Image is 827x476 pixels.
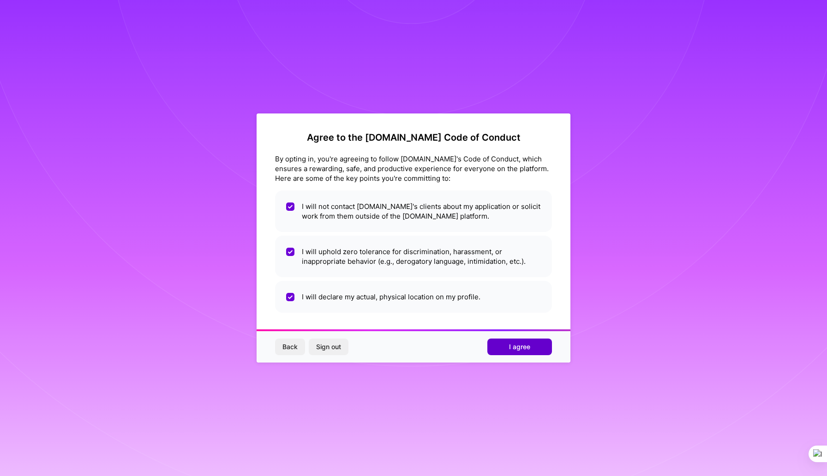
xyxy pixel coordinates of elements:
span: Back [282,342,298,351]
li: I will not contact [DOMAIN_NAME]'s clients about my application or solicit work from them outside... [275,190,552,232]
li: I will declare my actual, physical location on my profile. [275,281,552,313]
span: I agree [509,342,530,351]
button: I agree [487,339,552,355]
h2: Agree to the [DOMAIN_NAME] Code of Conduct [275,132,552,143]
div: By opting in, you're agreeing to follow [DOMAIN_NAME]'s Code of Conduct, which ensures a rewardin... [275,154,552,183]
li: I will uphold zero tolerance for discrimination, harassment, or inappropriate behavior (e.g., der... [275,236,552,277]
button: Back [275,339,305,355]
button: Sign out [309,339,348,355]
span: Sign out [316,342,341,351]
